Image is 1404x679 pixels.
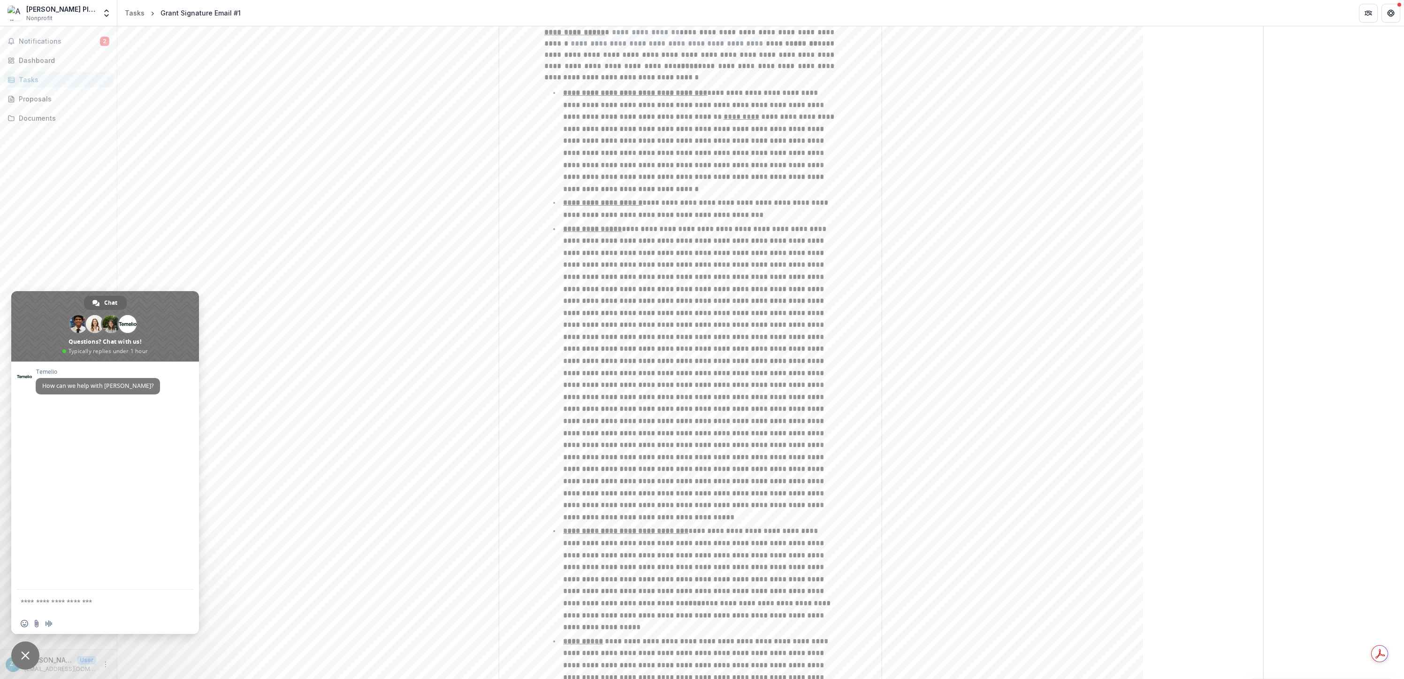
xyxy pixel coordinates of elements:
div: [PERSON_NAME] Planetarium [26,4,96,14]
span: Nonprofit [26,14,53,23]
a: Dashboard [4,53,113,68]
div: Grant Signature Email #1 [160,8,241,18]
span: Send a file [33,620,40,627]
div: Tasks [19,75,106,85]
div: Proposals [19,94,106,104]
div: Dashboard [19,55,106,65]
span: Insert an emoji [21,620,28,627]
p: [EMAIL_ADDRESS][DOMAIN_NAME] [24,665,96,673]
button: Notifications2 [4,34,113,49]
span: Audio message [45,620,53,627]
span: 2 [100,37,109,46]
nav: breadcrumb [121,6,244,20]
a: Documents [4,110,113,126]
div: Close chat [11,641,39,670]
textarea: Compose your message... [21,598,169,606]
span: Chat [104,296,117,310]
a: Tasks [4,72,113,87]
p: User [77,656,96,664]
button: More [100,659,111,670]
a: Tasks [121,6,148,20]
img: Adler Planetarium [8,6,23,21]
div: Chat [84,296,127,310]
div: Zoey Bergstrom <zbergstrom@adlerplanetarium.org> [9,661,17,667]
span: How can we help with [PERSON_NAME]? [42,382,153,390]
span: Notifications [19,38,100,46]
button: Open entity switcher [100,4,113,23]
button: Partners [1359,4,1378,23]
span: Temelio [36,369,160,375]
div: Tasks [125,8,145,18]
button: Get Help [1381,4,1400,23]
p: [PERSON_NAME] <[EMAIL_ADDRESS][DOMAIN_NAME]> [24,655,73,665]
a: Proposals [4,91,113,107]
div: Documents [19,113,106,123]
